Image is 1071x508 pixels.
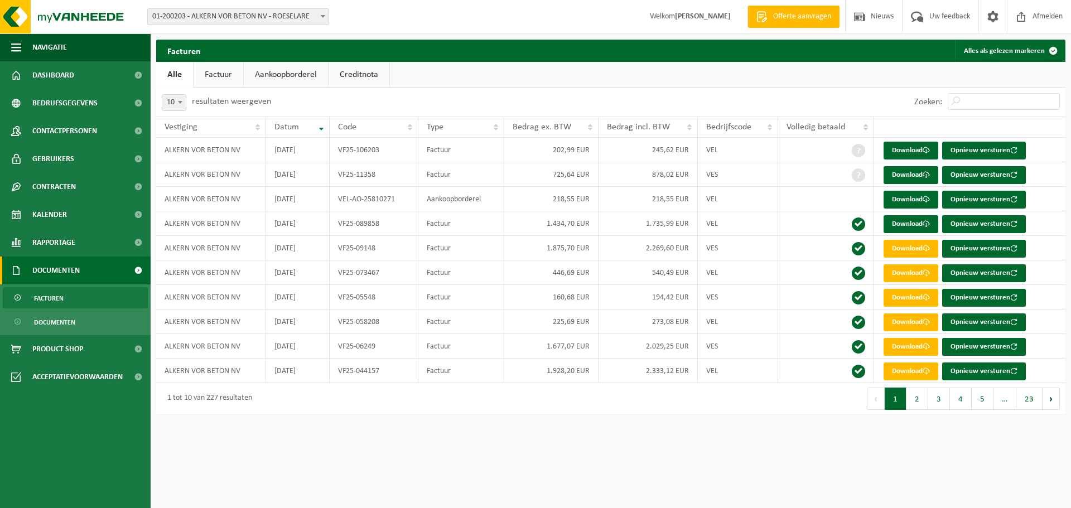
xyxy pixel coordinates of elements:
td: ALKERN VOR BETON NV [156,359,266,383]
td: VF25-073467 [330,260,418,285]
button: Opnieuw versturen [942,166,1026,184]
td: VF25-11358 [330,162,418,187]
span: Dashboard [32,61,74,89]
td: 1.735,99 EUR [599,211,698,236]
td: VF25-106203 [330,138,418,162]
a: Download [884,240,938,258]
span: Contracten [32,173,76,201]
td: 1.875,70 EUR [504,236,599,260]
span: 01-200203 - ALKERN VOR BETON NV - ROESELARE [147,8,329,25]
td: 202,99 EUR [504,138,599,162]
a: Download [884,142,938,159]
a: Aankoopborderel [244,62,328,88]
td: 2.333,12 EUR [599,359,698,383]
button: Alles als gelezen markeren [955,40,1064,62]
span: Acceptatievoorwaarden [32,363,123,391]
span: Vestiging [165,123,197,132]
h2: Facturen [156,40,212,61]
td: ALKERN VOR BETON NV [156,138,266,162]
td: VF25-044157 [330,359,418,383]
td: 160,68 EUR [504,285,599,309]
td: Factuur [418,138,504,162]
td: 245,62 EUR [599,138,698,162]
td: 446,69 EUR [504,260,599,285]
span: Code [338,123,356,132]
span: Navigatie [32,33,67,61]
button: 3 [928,388,950,410]
td: VF25-09148 [330,236,418,260]
span: Kalender [32,201,67,229]
td: 1.434,70 EUR [504,211,599,236]
td: Factuur [418,211,504,236]
td: [DATE] [266,260,330,285]
a: Download [884,166,938,184]
td: VEL [698,260,778,285]
a: Alle [156,62,193,88]
span: … [993,388,1016,410]
span: Contactpersonen [32,117,97,145]
button: 5 [972,388,993,410]
td: Factuur [418,236,504,260]
td: VF25-089858 [330,211,418,236]
td: 2.269,60 EUR [599,236,698,260]
span: Bedrag ex. BTW [513,123,571,132]
td: VEL [698,359,778,383]
td: 878,02 EUR [599,162,698,187]
span: Gebruikers [32,145,74,173]
td: 1.677,07 EUR [504,334,599,359]
td: 273,08 EUR [599,309,698,334]
a: Factuur [194,62,243,88]
button: 4 [950,388,972,410]
span: Documenten [34,312,75,333]
td: ALKERN VOR BETON NV [156,334,266,359]
td: Aankoopborderel [418,187,504,211]
button: Opnieuw versturen [942,362,1026,380]
span: Type [427,123,443,132]
a: Download [884,362,938,380]
span: Bedrijfscode [706,123,751,132]
span: Facturen [34,288,64,309]
td: [DATE] [266,236,330,260]
button: Opnieuw versturen [942,240,1026,258]
td: ALKERN VOR BETON NV [156,187,266,211]
td: 218,55 EUR [504,187,599,211]
button: Previous [867,388,885,410]
button: 23 [1016,388,1043,410]
td: 540,49 EUR [599,260,698,285]
a: Documenten [3,311,148,332]
span: Offerte aanvragen [770,11,834,22]
span: 10 [162,95,186,110]
td: [DATE] [266,359,330,383]
span: Documenten [32,257,80,284]
button: 2 [906,388,928,410]
label: Zoeken: [914,98,942,107]
td: Factuur [418,162,504,187]
td: ALKERN VOR BETON NV [156,162,266,187]
strong: [PERSON_NAME] [675,12,731,21]
button: Opnieuw versturen [942,338,1026,356]
td: VES [698,285,778,309]
td: Factuur [418,359,504,383]
td: [DATE] [266,162,330,187]
div: 1 tot 10 van 227 resultaten [162,389,252,409]
td: [DATE] [266,309,330,334]
td: VEL [698,187,778,211]
label: resultaten weergeven [192,97,271,106]
td: ALKERN VOR BETON NV [156,211,266,236]
span: Bedrag incl. BTW [607,123,670,132]
td: 225,69 EUR [504,309,599,334]
a: Download [884,191,938,209]
button: Opnieuw versturen [942,215,1026,233]
a: Download [884,313,938,331]
button: Opnieuw versturen [942,191,1026,209]
button: Opnieuw versturen [942,142,1026,159]
td: Factuur [418,309,504,334]
td: VES [698,162,778,187]
a: Download [884,264,938,282]
td: [DATE] [266,211,330,236]
td: 218,55 EUR [599,187,698,211]
td: 2.029,25 EUR [599,334,698,359]
td: ALKERN VOR BETON NV [156,309,266,334]
span: Bedrijfsgegevens [32,89,98,117]
button: Next [1043,388,1060,410]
